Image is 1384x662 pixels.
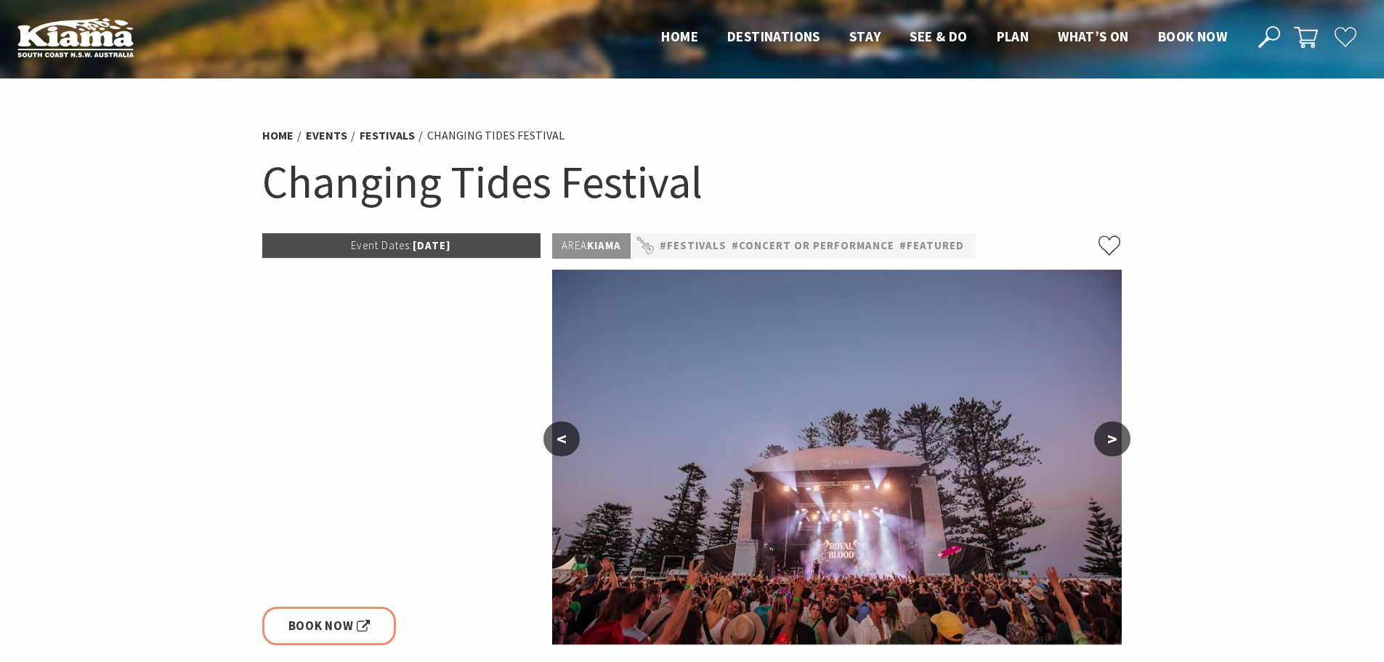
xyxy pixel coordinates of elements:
a: #Concert or Performance [732,237,894,255]
span: Stay [849,28,881,45]
span: Book now [1158,28,1227,45]
a: Home [262,128,294,143]
a: Events [306,128,347,143]
a: Book Now [262,607,397,645]
a: #Featured [899,237,964,255]
p: [DATE] [262,233,541,258]
img: Changing Tides Main Stage [552,270,1122,645]
span: Plan [997,28,1029,45]
button: > [1094,421,1130,456]
span: See & Do [910,28,967,45]
nav: Main Menu [647,25,1242,49]
span: Event Dates: [351,238,413,252]
span: What’s On [1058,28,1129,45]
span: Home [661,28,698,45]
button: < [543,421,580,456]
a: #Festivals [660,237,727,255]
span: Area [562,238,587,252]
h1: Changing Tides Festival [262,153,1122,211]
p: Kiama [552,233,631,259]
li: Changing Tides Festival [427,126,564,145]
img: Kiama Logo [17,17,134,57]
span: Book Now [288,616,371,636]
a: Festivals [360,128,415,143]
span: Destinations [727,28,820,45]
